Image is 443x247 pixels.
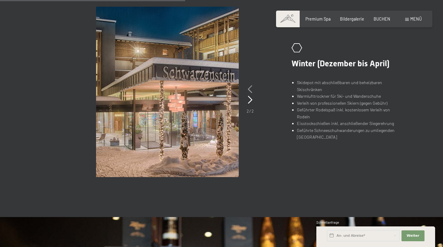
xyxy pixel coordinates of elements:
span: 2 [251,108,254,114]
span: Weiter [407,233,419,238]
a: BUCHEN [374,16,390,21]
li: Skidepot mit abschließbaren und beheizbaren Skischränken [297,79,403,93]
span: Schnellanfrage [316,220,339,224]
li: Eisstockschießen inkl. anschließender Siegerehrung [297,120,403,127]
span: Menü [410,16,422,21]
li: Warmlufttrockner für Ski- und Wanderschuhe [297,93,403,100]
a: Bildergalerie [340,16,364,21]
span: Winter (Dezember bis April) [291,59,389,68]
button: Weiter [401,230,425,241]
li: Geführte Schneeschuhwanderungen zu umliegenden [GEOGRAPHIC_DATA] [297,127,403,141]
span: 2 [247,108,249,114]
a: Premium Spa [305,16,331,21]
span: / [249,108,251,114]
img: Im Top-Hotel in Südtirol all inclusive urlauben [96,7,239,177]
li: Geführter Rodelspaß inkl. kostenlosem Verleih von Rodeln [297,107,403,120]
li: Verleih von professionellen Skiern (gegen Gebühr) [297,100,403,107]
